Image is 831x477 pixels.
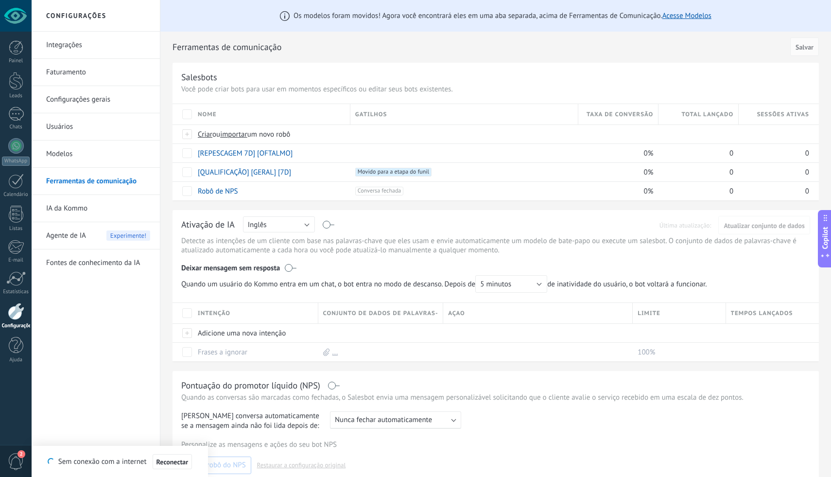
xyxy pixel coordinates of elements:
div: 0 [739,144,809,162]
span: 0 [805,168,809,177]
div: Adicione uma nova intenção [193,324,313,342]
div: Leads [2,93,30,99]
span: Inglês [248,220,267,230]
a: Usuários [46,113,150,141]
span: Sessões ativas [757,110,809,119]
span: 0% [643,149,653,158]
li: Fontes de conhecimento da IA [32,249,160,276]
span: Taxa de conversão [587,110,653,119]
div: Calendário [2,192,30,198]
a: IA da Kommo [46,195,150,222]
span: Conjunto de dados de palavras-chave [323,309,438,318]
p: Você pode criar bots para usar em momentos específicos ou editar seus bots existentes. [181,85,810,94]
button: 5 minutos [475,275,547,293]
span: Nome [198,110,217,119]
div: 0 [658,144,734,162]
a: Ferramentas de comunicação [46,168,150,195]
a: Fontes de conhecimento da IA [46,249,150,277]
div: 100% [633,343,721,361]
span: um novo robô [247,130,291,139]
span: 5 minutos [480,280,511,289]
span: importar [220,130,247,139]
li: Integrações [32,32,160,59]
span: Os modelos foram movidos! Agora você encontrará eles em uma aba separada, acima de Ferramentas de... [294,11,711,20]
span: Copilot [820,227,830,249]
span: 0 [729,149,733,158]
span: Experimente! [106,230,150,241]
div: Pontuação do promotor líquido (NPS) [181,380,320,391]
div: Salesbots [181,71,217,83]
span: Movido para a etapa do funil [355,168,432,177]
span: Conversa fechada [355,187,403,195]
span: Gatilhos [355,110,387,119]
li: Agente de IA [32,222,160,249]
div: E-mail [2,257,30,264]
div: Ajuda [2,357,30,363]
span: 0 [805,187,809,196]
span: de inatividade do usuário, o bot voltará a funcionar. [181,275,712,293]
div: Ativação de IA [181,219,235,231]
li: Modelos [32,141,160,168]
div: 0 [739,182,809,200]
span: Agente de IA [46,222,86,249]
a: Frases a ignorar [198,348,247,357]
a: Modelos [46,141,150,168]
a: [REPESCAGEM 7D] [OFTALMO] [198,149,293,158]
span: Açao [448,309,465,318]
div: 0% [578,144,654,162]
div: Listas [2,226,30,232]
li: Faturamento [32,59,160,86]
h2: Ferramentas de comunicação [173,37,787,57]
a: Configurações gerais [46,86,150,113]
button: Salvar [790,37,819,56]
span: Limite [638,309,660,318]
p: Personalize as mensagens e ações do seu bot NPS [181,440,810,449]
a: Agente de IAExperimente! [46,222,150,249]
div: Chats [2,124,30,130]
li: Ferramentas de comunicação [32,168,160,195]
a: Acesse Modelos [662,11,711,20]
span: 0 [805,149,809,158]
p: Quando as conversas são marcadas como fechadas, o Salesbot envia uma mensagem personalizável soli... [181,393,810,402]
div: 0% [578,163,654,181]
div: 0 [658,163,734,181]
span: [PERSON_NAME] conversa automaticamente se a mensagem ainda não foi lida depois de: [181,411,321,431]
div: Estatísticas [2,289,30,295]
div: WhatsApp [2,157,30,166]
a: [QUALIFICAÇÃO] [GERAL] [7D] [198,168,291,177]
div: 0 [658,182,734,200]
li: Usuários [32,113,160,141]
span: 0% [643,168,653,177]
span: 0 [729,168,733,177]
a: Robô de NPS [198,187,238,196]
span: 0 [729,187,733,196]
span: 0% [643,187,653,196]
span: 2 [17,450,25,458]
span: Tempos lançados [731,309,793,318]
span: Nunca fechar automaticamente [335,415,432,424]
p: Detecte as intenções de um cliente com base nas palavras-chave que eles usam e envie automaticame... [181,236,810,255]
span: Reconectar [156,459,189,465]
div: Sem conexão com a internet [48,454,192,470]
span: 100% [638,348,655,357]
button: Reconectar [153,454,192,470]
div: Painel [2,58,30,64]
span: ou [212,130,220,139]
a: ... [332,348,338,357]
div: 0% [578,182,654,200]
span: Quando um usuário do Kommo entra em um chat, o bot entra no modo de descanso. Depois de [181,275,547,293]
span: Total lançado [681,110,733,119]
span: Intenção [198,309,230,318]
button: Inglês [243,216,315,232]
a: Integrações [46,32,150,59]
li: Configurações gerais [32,86,160,113]
div: Configurações [2,323,30,329]
li: IA da Kommo [32,195,160,222]
span: Salvar [796,44,814,51]
a: Faturamento [46,59,150,86]
div: Deixar mensagem sem resposta [181,257,810,275]
div: 0 [739,163,809,181]
span: Criar [198,130,212,139]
